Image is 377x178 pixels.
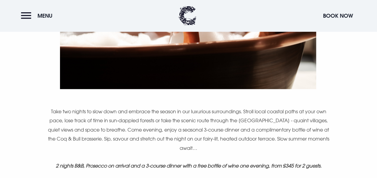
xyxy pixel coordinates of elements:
[55,163,321,169] em: 2 nights B&B, Prosecco on arrival and a 3-course dinner with a free bottle of wine one evening, f...
[37,12,52,19] span: Menu
[320,9,356,22] button: Book Now
[46,107,331,153] p: Take two nights to slow down and embrace the season in our luxurious surroundings. Stroll local c...
[178,6,196,25] img: Clandeboye Lodge
[21,9,55,22] button: Menu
